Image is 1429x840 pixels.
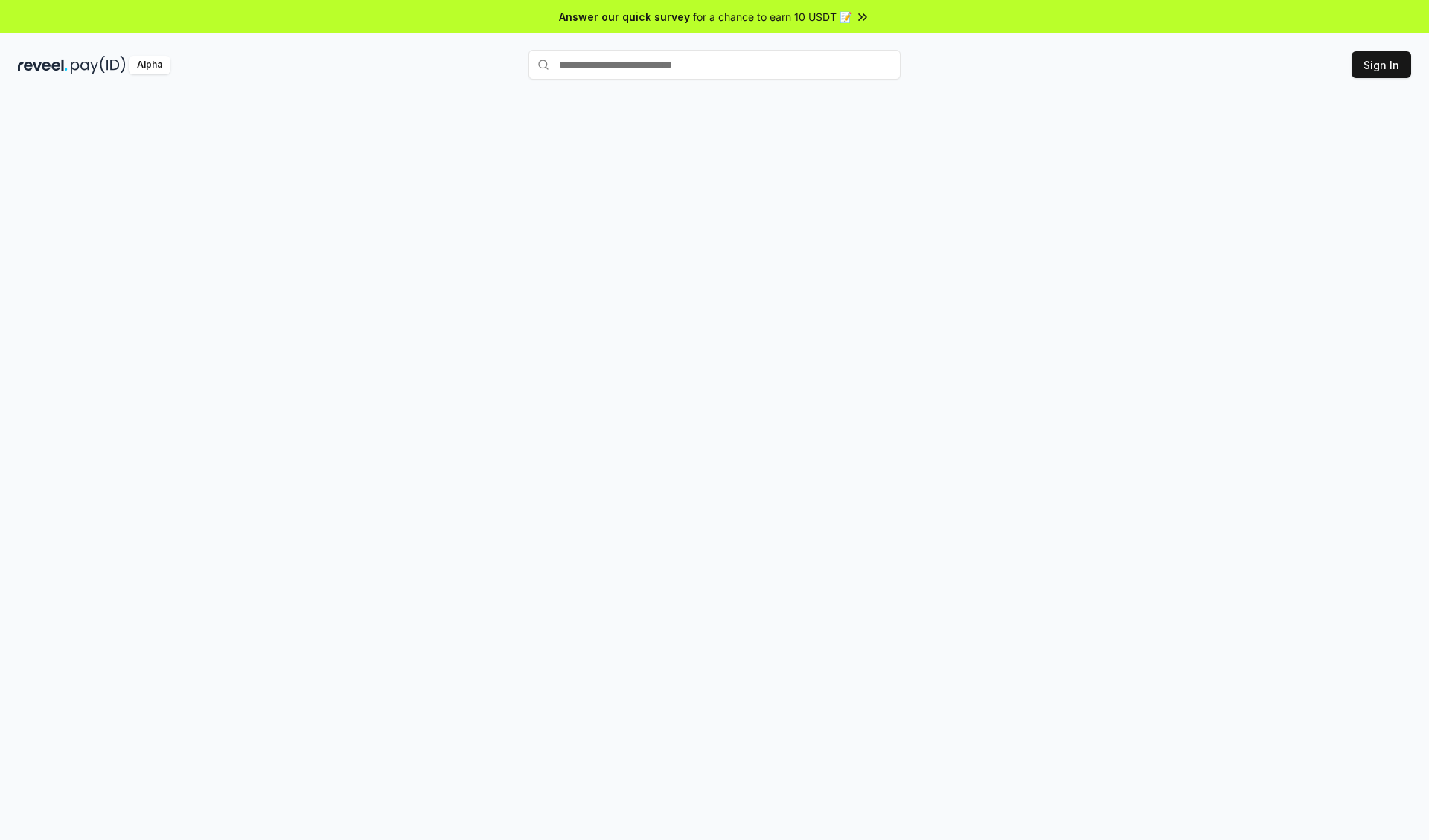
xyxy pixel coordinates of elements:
span: for a chance to earn 10 USDT 📝 [693,9,852,25]
span: Answer our quick survey [559,9,690,25]
img: pay_id [71,56,126,74]
img: reveel_dark [18,56,68,74]
button: Sign In [1352,51,1411,78]
div: Alpha [129,56,170,74]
